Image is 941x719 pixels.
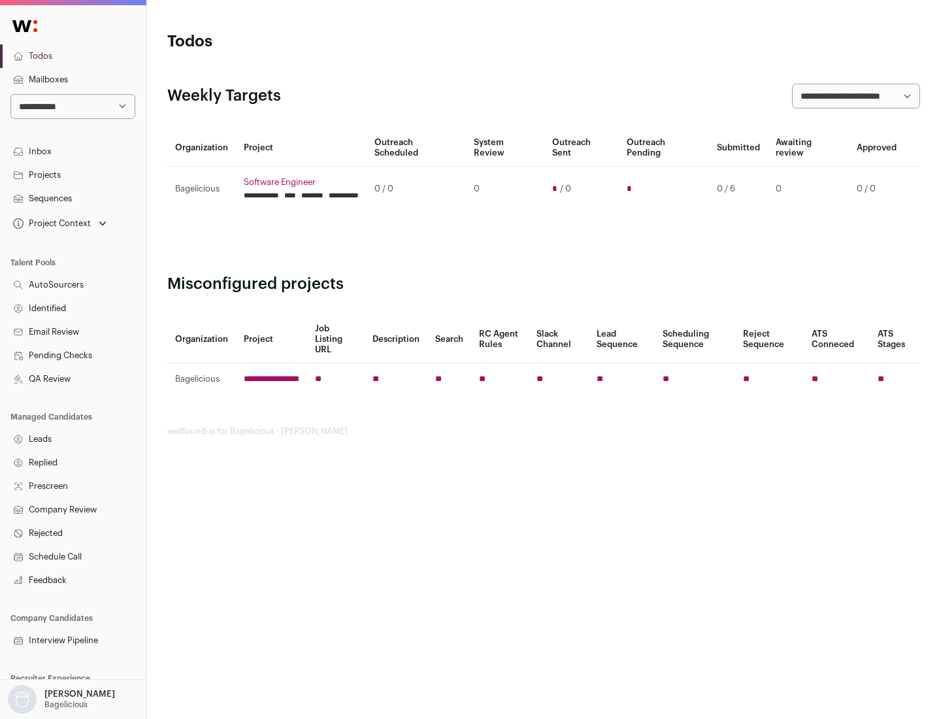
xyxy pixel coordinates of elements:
td: 0 / 0 [367,167,466,212]
div: Project Context [10,218,91,229]
th: Lead Sequence [589,316,655,363]
th: Search [427,316,471,363]
th: Organization [167,129,236,167]
th: Description [365,316,427,363]
p: Bagelicious [44,699,88,710]
th: ATS Stages [870,316,920,363]
th: Project [236,129,367,167]
th: Organization [167,316,236,363]
th: Scheduling Sequence [655,316,735,363]
th: System Review [466,129,544,167]
th: Job Listing URL [307,316,365,363]
td: 0 [466,167,544,212]
th: Outreach Scheduled [367,129,466,167]
th: Approved [849,129,904,167]
th: Awaiting review [768,129,849,167]
td: Bagelicious [167,167,236,212]
a: Software Engineer [244,177,359,188]
th: Reject Sequence [735,316,804,363]
p: [PERSON_NAME] [44,689,115,699]
td: 0 / 0 [849,167,904,212]
img: Wellfound [5,13,44,39]
button: Open dropdown [5,685,118,714]
button: Open dropdown [10,214,109,233]
td: 0 / 6 [709,167,768,212]
th: RC Agent Rules [471,316,528,363]
th: ATS Conneced [804,316,869,363]
h1: Todos [167,31,418,52]
footer: wellfound:ai for Bagelicious - [PERSON_NAME] [167,426,920,437]
th: Outreach Pending [619,129,708,167]
td: 0 [768,167,849,212]
th: Outreach Sent [544,129,619,167]
span: / 0 [560,184,571,194]
h2: Misconfigured projects [167,274,920,295]
h2: Weekly Targets [167,86,281,107]
th: Slack Channel [529,316,589,363]
th: Project [236,316,307,363]
th: Submitted [709,129,768,167]
img: nopic.png [8,685,37,714]
td: Bagelicious [167,363,236,395]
